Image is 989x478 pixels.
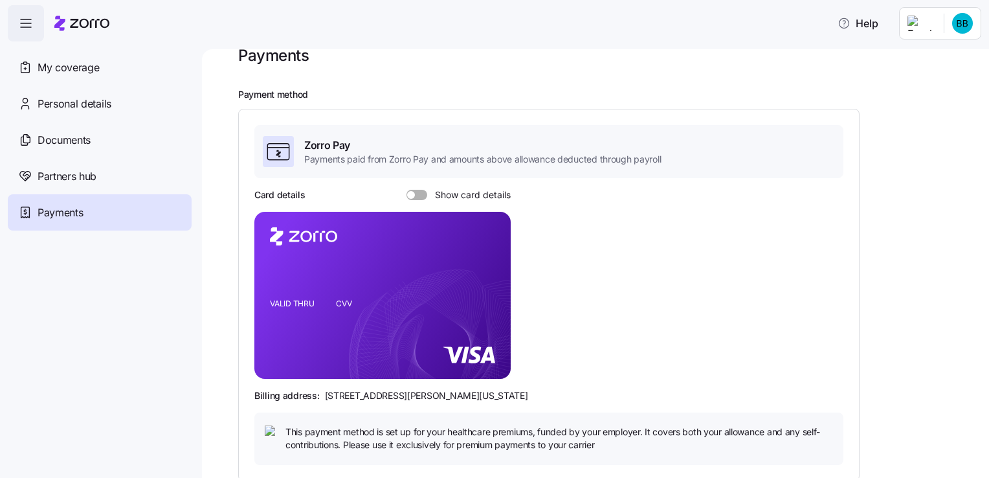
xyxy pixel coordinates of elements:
span: Billing address: [254,389,320,402]
tspan: CVV [336,299,352,308]
tspan: VALID THRU [270,299,315,308]
img: 4ccde7e60a329f033298ce20bf511a72 [952,13,973,34]
h3: Card details [254,188,306,201]
span: Show card details [427,190,511,200]
button: Help [827,10,889,36]
a: Documents [8,122,192,158]
a: Personal details [8,85,192,122]
span: Personal details [38,96,111,112]
span: Documents [38,132,91,148]
span: Help [838,16,878,31]
span: Payments paid from Zorro Pay and amounts above allowance deducted through payroll [304,153,661,166]
span: This payment method is set up for your healthcare premiums, funded by your employer. It covers bo... [285,426,833,452]
a: Payments [8,194,192,231]
img: icon bulb [265,426,280,441]
a: Partners hub [8,158,192,194]
span: Partners hub [38,168,96,185]
span: My coverage [38,60,99,76]
span: Payments [38,205,83,221]
span: [STREET_ADDRESS][PERSON_NAME][US_STATE] [325,389,528,402]
a: My coverage [8,49,192,85]
h1: Payments [238,45,309,65]
img: Employer logo [907,16,933,31]
span: Zorro Pay [304,137,661,154]
h2: Payment method [238,89,971,101]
